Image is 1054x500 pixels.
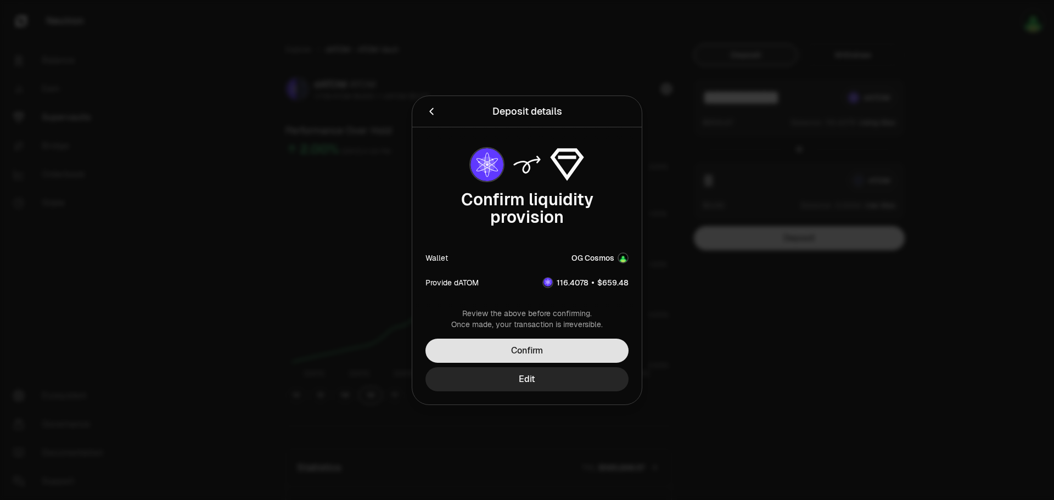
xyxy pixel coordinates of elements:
div: Deposit details [492,104,562,119]
img: dATOM Logo [470,148,503,181]
button: Edit [425,367,629,391]
img: dATOM Logo [543,278,552,286]
div: Provide dATOM [425,277,479,288]
img: Account Image [618,252,629,263]
div: Wallet [425,252,448,263]
div: Confirm liquidity provision [425,191,629,226]
button: Back [425,104,438,119]
div: Review the above before confirming. Once made, your transaction is irreversible. [425,308,629,330]
button: Confirm [425,339,629,363]
button: OG Cosmos [571,252,629,263]
div: OG Cosmos [571,252,614,263]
